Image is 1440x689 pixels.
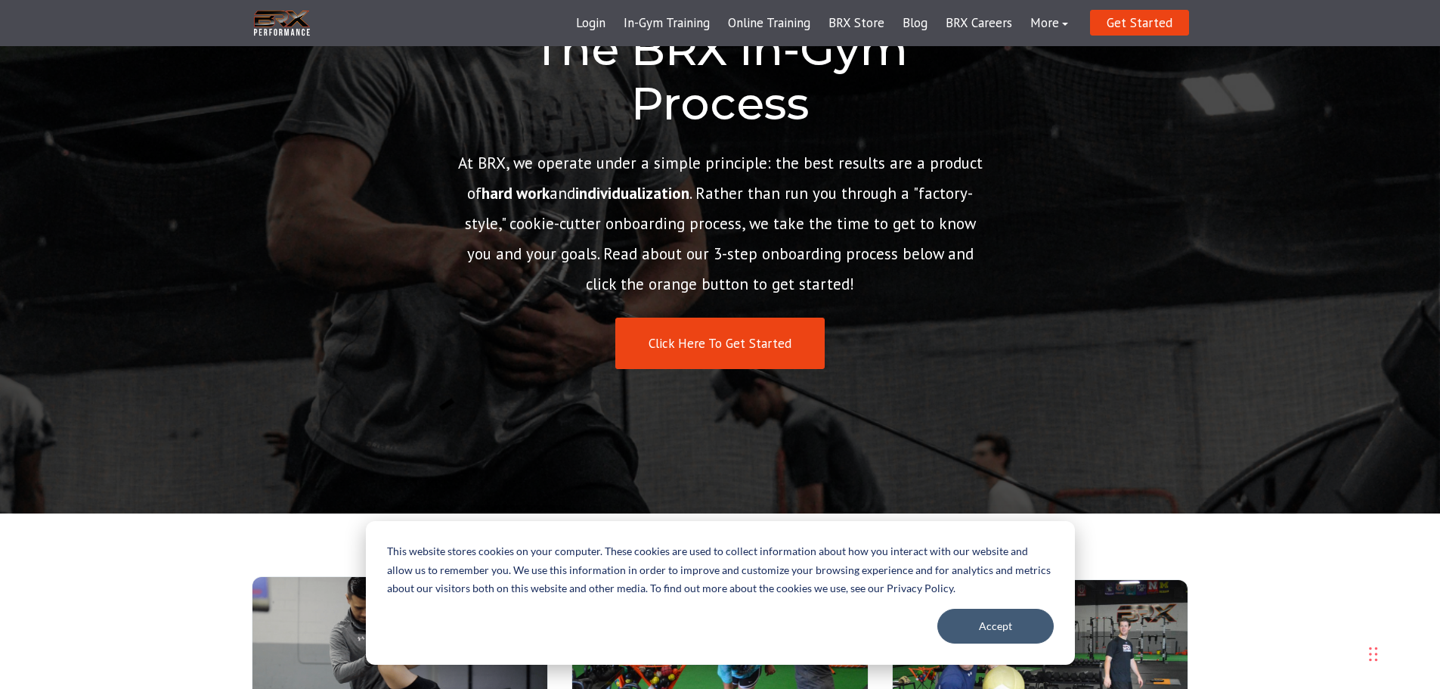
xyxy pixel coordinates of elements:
[615,318,825,370] a: Click Here To Get Started
[1225,526,1440,689] iframe: Chat Widget
[1369,632,1378,677] div: Drag
[482,183,550,203] strong: hard work
[1021,5,1077,42] a: More
[937,609,1054,644] button: Accept
[533,21,908,131] span: The BRX In-Gym Process
[819,5,893,42] a: BRX Store
[567,5,1077,42] div: Navigation Menu
[366,521,1075,665] div: Cookie banner
[937,5,1021,42] a: BRX Careers
[575,183,689,203] strong: individualization
[458,153,983,294] span: At BRX, we operate under a simple principle: the best results are a product of and . Rather than ...
[567,5,615,42] a: Login
[387,542,1054,598] p: This website stores cookies on your computer. These cookies are used to collect information about...
[615,5,719,42] a: In-Gym Training
[893,5,937,42] a: Blog
[252,8,312,39] img: BRX Transparent Logo-2
[719,5,819,42] a: Online Training
[1090,10,1189,36] a: Get Started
